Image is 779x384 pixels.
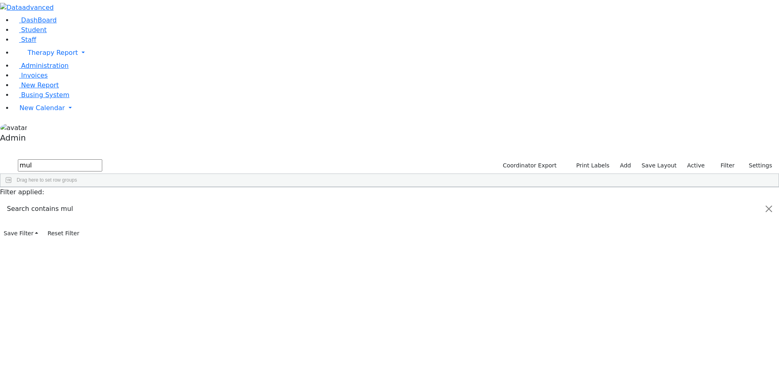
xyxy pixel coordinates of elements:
[710,159,738,172] button: Filter
[17,177,77,183] span: Drag here to set row groups
[13,62,69,69] a: Administration
[21,72,48,79] span: Invoices
[638,159,680,172] button: Save Layout
[21,62,69,69] span: Administration
[759,197,779,220] button: Close
[13,26,47,34] a: Student
[21,26,47,34] span: Student
[21,81,59,89] span: New Report
[497,159,560,172] button: Coordinator Export
[684,159,708,172] label: Active
[616,159,635,172] a: Add
[13,16,57,24] a: DashBoard
[13,72,48,79] a: Invoices
[13,45,779,61] a: Therapy Report
[738,159,776,172] button: Settings
[567,159,613,172] button: Print Labels
[21,91,69,99] span: Busing System
[13,91,69,99] a: Busing System
[19,104,65,112] span: New Calendar
[21,36,36,43] span: Staff
[28,49,78,56] span: Therapy Report
[13,36,36,43] a: Staff
[18,159,102,171] input: Search
[44,227,83,240] button: Reset Filter
[13,81,59,89] a: New Report
[21,16,57,24] span: DashBoard
[13,100,779,116] a: New Calendar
